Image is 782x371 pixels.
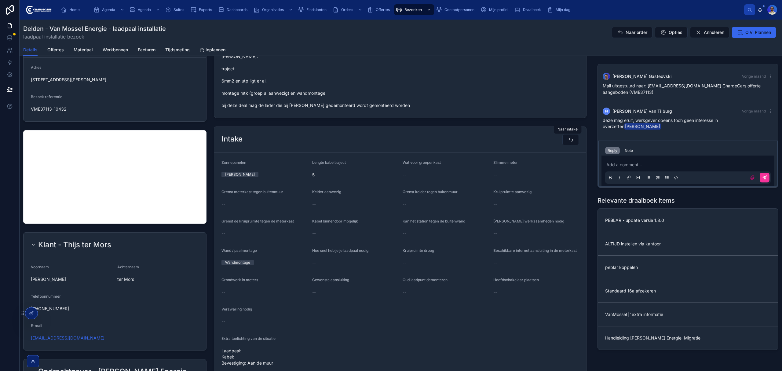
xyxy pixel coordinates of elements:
a: Facturen [138,44,155,57]
span: E-mail [31,323,42,328]
a: Offertes [47,44,64,57]
a: Handleiding [PERSON_NAME] Energie Migratie [598,326,778,350]
a: Home [59,4,84,15]
a: Materiaal [74,44,93,57]
span: Vorige maand [742,109,766,113]
span: Bezoeken [404,7,422,12]
span: Wat voor groepenkast [403,160,441,165]
span: Home [69,7,80,12]
span: -- [221,201,225,207]
span: Materiaal [74,47,93,53]
span: -- [493,201,497,207]
h2: Intake [221,134,243,144]
span: peblar koppelen [605,264,771,270]
button: Reply [605,147,620,154]
a: [EMAIL_ADDRESS][DOMAIN_NAME] [31,335,104,341]
span: Verzwaring nodig [221,307,252,311]
span: Tijdsmeting [165,47,190,53]
span: 5 [312,172,398,178]
span: -- [221,230,225,237]
span: Lengte kabeltraject [312,160,346,165]
span: Offertes [376,7,390,12]
span: ALTIJD instellen via kantoor [605,241,771,247]
span: VanMossel |"extra informatie [605,311,771,318]
a: VanMossel |"extra informatie [598,303,778,326]
span: -- [403,230,406,237]
a: Mijn profiel [479,4,513,15]
span: Opties [669,29,682,35]
a: Agenda [127,4,163,15]
a: ALTIJD instellen via kantoor [598,232,778,256]
button: Naar order [612,27,652,38]
span: Slimme meter [493,160,518,165]
span: Naar intake [557,127,578,131]
a: Exports [188,4,216,15]
span: -- [221,289,225,295]
span: Kabel binnendoor mogelijk [312,219,358,223]
a: Werkbonnen [103,44,128,57]
span: Gewenste aansluiting [312,277,349,282]
img: App logo [24,5,52,15]
span: [PERSON_NAME] van Tilburg [612,108,672,114]
button: Opties [655,27,688,38]
span: Draaiboek [523,7,541,12]
span: Orders [341,7,353,12]
a: Mijn dag [545,4,575,15]
span: Vorige maand [742,74,766,79]
span: -- [493,260,497,266]
a: Organisaties [252,4,296,15]
span: Kelder aanwezig [312,189,341,194]
span: laadpaal installatie bezoek [23,33,166,40]
span: -- [221,318,225,325]
span: Eindklanten [306,7,327,12]
button: Note [622,147,635,154]
button: Annuleren [690,27,729,38]
span: Details [23,47,38,53]
a: Suites [163,4,188,15]
a: peblar koppelen [598,256,778,279]
span: Extra toelichting van de situatie [221,336,276,341]
span: Annuleren [704,29,724,35]
span: Grenst kelder tegen buitenmuur [403,189,458,194]
span: [PERSON_NAME]: traject: 6mm2 en utp ligt er al. montage mtk (groep al aanwezig) en wandmontage bi... [221,53,579,108]
span: Naar order [626,29,647,35]
h1: Delden - Van Mossel Energie - laadpaal installatie [23,24,166,33]
span: Wand / paalmontage [221,248,257,253]
p: Mail uitgestuurd naar: [EMAIL_ADDRESS][DOMAIN_NAME] ChargeCars offerte aangeboden (VME37113) [603,83,773,95]
span: -- [312,289,316,295]
span: -- [403,289,406,295]
span: Facturen [138,47,155,53]
span: Zonnepanelen [221,160,246,165]
span: Exports [199,7,212,12]
a: Inplannen [199,44,225,57]
span: -- [312,230,316,237]
span: Beschikbare internet aansluiting in de meterkast [493,248,577,253]
span: [PHONE_NUMBER] [31,306,199,312]
span: -- [493,230,497,237]
span: [PERSON_NAME] werkzaamheden nodig [493,219,564,223]
span: Agenda [138,7,151,12]
span: -- [493,172,497,178]
a: Standaard 16a afzekeren [598,279,778,303]
span: Handleiding [PERSON_NAME] Energie Migratie [605,335,771,341]
a: Details [23,44,38,56]
span: -- [403,172,406,178]
span: Werkbonnen [103,47,128,53]
span: deze mag eruit, werkgever opeens toch geen interesse in overzetten [603,118,718,129]
span: [STREET_ADDRESS][PERSON_NAME] [31,77,199,83]
span: -- [493,289,497,295]
span: Standaard 16a afzekeren [605,288,771,294]
span: [PERSON_NAME] [624,123,661,130]
span: Kan het station tegen de buitenwand [403,219,465,223]
a: PEBLAR - update versie 1.8.0 [598,209,778,232]
span: Inplannen [206,47,225,53]
span: Mijn dag [556,7,570,12]
span: Oud laadpunt demonteren [403,277,448,282]
span: Voornaam [31,265,49,269]
span: [PERSON_NAME] [31,276,112,282]
a: Eindklanten [296,4,331,15]
a: Draaiboek [513,4,545,15]
a: Contactpersonen [434,4,479,15]
span: Offertes [47,47,64,53]
div: Wandmontage [225,260,250,265]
